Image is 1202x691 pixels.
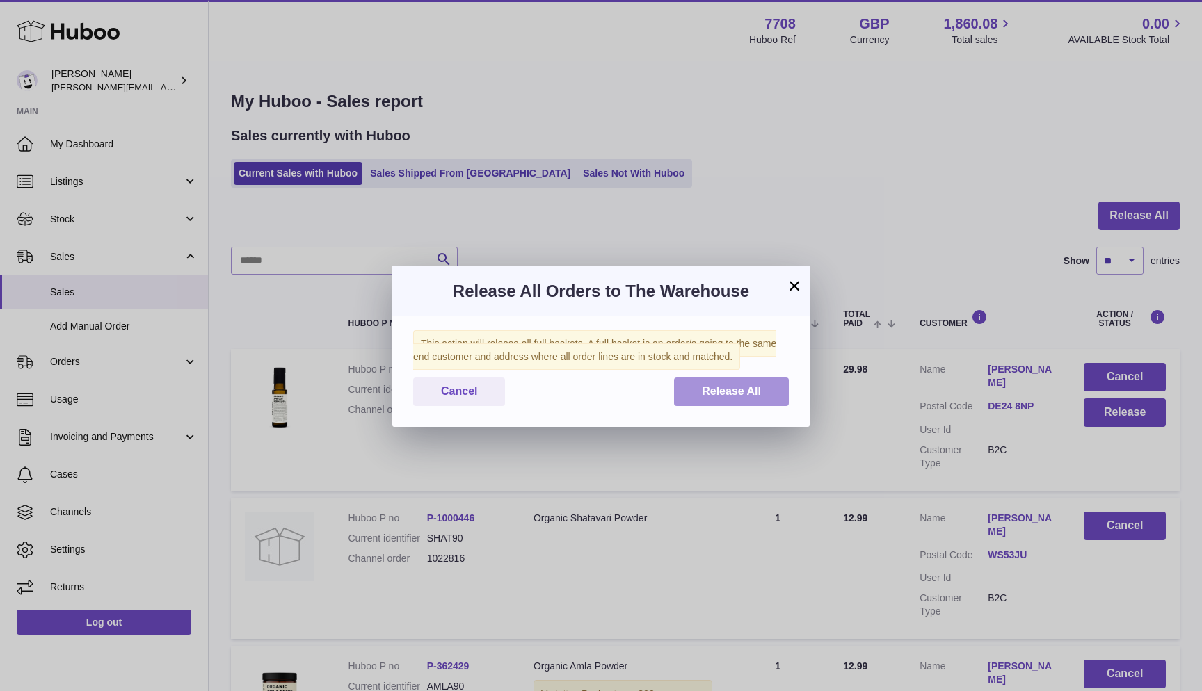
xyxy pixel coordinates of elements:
span: Release All [702,385,761,397]
h3: Release All Orders to The Warehouse [413,280,789,302]
button: Release All [674,377,789,406]
button: × [786,277,803,294]
span: This action will release all full baskets. A full basket is an order/s going to the same end cust... [413,330,776,370]
span: Cancel [441,385,477,397]
button: Cancel [413,377,505,406]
